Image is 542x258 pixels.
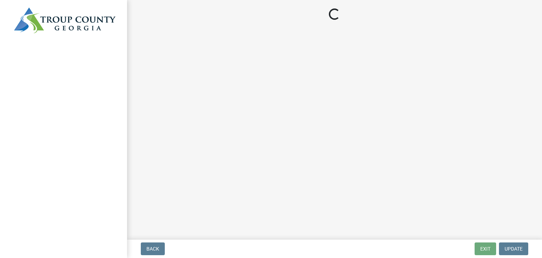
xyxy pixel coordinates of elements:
[146,246,159,252] span: Back
[475,242,496,255] button: Exit
[505,246,523,252] span: Update
[14,7,116,33] img: Troup County, Georgia
[499,242,528,255] button: Update
[141,242,165,255] button: Back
